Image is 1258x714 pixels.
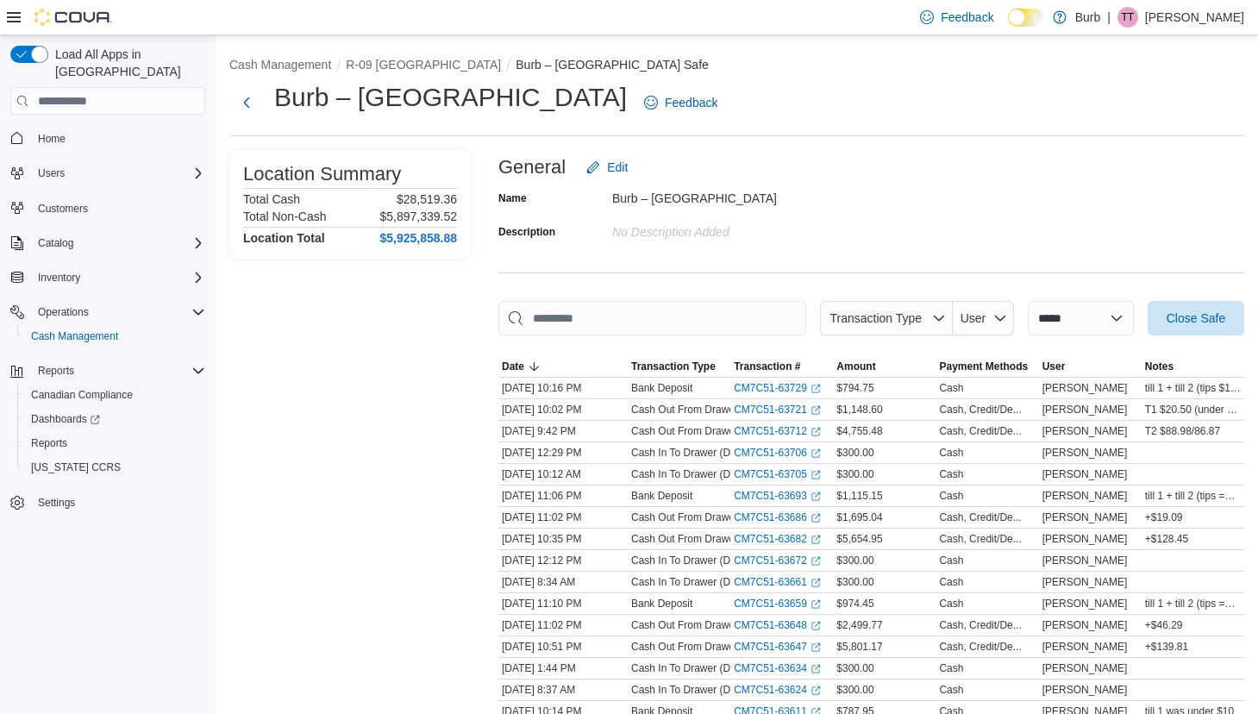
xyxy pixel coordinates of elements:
svg: External link [811,642,821,653]
span: [PERSON_NAME] [1042,575,1128,589]
a: Dashboards [17,407,212,431]
span: $794.75 [836,381,873,395]
button: Edit [579,150,635,185]
div: [DATE] 10:51 PM [498,636,628,657]
h3: Location Summary [243,164,401,185]
button: Users [3,161,212,185]
a: Home [31,128,72,149]
p: Cash In To Drawer (Drawer 2) [631,467,768,481]
p: Cash Out From Drawer (Drawer 2) [631,424,790,438]
div: Cash, Credit/De... [939,403,1021,416]
span: [PERSON_NAME] [1042,510,1128,524]
button: Transaction Type [628,356,730,377]
a: CM7C51-63682External link [734,532,821,546]
button: Settings [3,490,212,515]
span: Customers [38,202,88,216]
div: Cash [939,597,963,611]
div: [DATE] 11:06 PM [498,485,628,506]
a: Cash Management [24,326,125,347]
div: Cash, Credit/De... [939,424,1021,438]
span: Users [38,166,65,180]
span: $300.00 [836,575,873,589]
span: [PERSON_NAME] [1042,403,1128,416]
span: $300.00 [836,446,873,460]
h6: Total Non-Cash [243,210,327,223]
p: Bank Deposit [631,597,692,611]
button: Close Safe [1148,301,1244,335]
span: till 1 + till 2 (tips =$147.54) [1145,489,1241,503]
span: +$128.45 [1145,532,1188,546]
div: [DATE] 10:02 PM [498,399,628,420]
div: No Description added [612,218,843,239]
button: Amount [833,356,936,377]
span: Cash Management [31,329,118,343]
svg: External link [811,556,821,567]
span: Operations [31,302,205,323]
p: Cash In To Drawer (Drawer 1) [631,661,768,675]
div: Cash [939,489,963,503]
span: Dashboards [31,412,100,426]
div: Cash [939,381,963,395]
span: T1 $20.50 (under $2) [1145,403,1241,416]
button: Reports [31,360,81,381]
button: Reports [3,359,212,383]
svg: External link [811,470,821,480]
div: Cash [939,683,963,697]
a: CM7C51-63729External link [734,381,821,395]
p: Cash Out From Drawer (Drawer 1) [631,403,790,416]
a: Reports [24,433,74,454]
span: Washington CCRS [24,457,205,478]
svg: External link [811,686,821,696]
span: $5,801.17 [836,640,882,654]
a: Dashboards [24,409,107,429]
a: CM7C51-63624External link [734,683,821,697]
span: Reports [31,436,67,450]
div: [DATE] 10:12 AM [498,464,628,485]
div: Cash, Credit/De... [939,618,1021,632]
label: Name [498,191,527,205]
div: Cash, Credit/De... [939,510,1021,524]
button: Catalog [3,231,212,255]
span: Feedback [941,9,993,26]
a: CM7C51-63712External link [734,424,821,438]
span: $2,499.77 [836,618,882,632]
span: [PERSON_NAME] [1042,446,1128,460]
span: [PERSON_NAME] [1042,424,1128,438]
div: [DATE] 11:02 PM [498,507,628,528]
h1: Burb – [GEOGRAPHIC_DATA] [274,80,627,115]
span: Load All Apps in [GEOGRAPHIC_DATA] [48,46,205,80]
span: [PERSON_NAME] [1042,683,1128,697]
span: Payment Methods [939,360,1028,373]
span: $300.00 [836,683,873,697]
div: Cash [939,446,963,460]
a: CM7C51-63647External link [734,640,821,654]
svg: External link [811,427,821,437]
label: Description [498,225,555,239]
div: [DATE] 12:29 PM [498,442,628,463]
span: [US_STATE] CCRS [31,460,121,474]
a: [US_STATE] CCRS [24,457,128,478]
button: Inventory [3,266,212,290]
span: $4,755.48 [836,424,882,438]
span: $1,115.15 [836,489,882,503]
span: Settings [31,492,205,513]
div: [DATE] 10:16 PM [498,378,628,398]
div: Cash, Credit/De... [939,640,1021,654]
span: +$139.81 [1145,640,1188,654]
button: Next [229,85,264,120]
button: Cash Management [229,58,331,72]
span: $974.45 [836,597,873,611]
button: Operations [3,300,212,324]
button: R-09 [GEOGRAPHIC_DATA] [346,58,501,72]
span: User [961,311,986,325]
a: Customers [31,198,95,219]
span: Inventory [38,271,80,285]
nav: An example of EuiBreadcrumbs [229,56,1244,77]
p: Cash In To Drawer (Drawer 1) [631,554,768,567]
span: Reports [24,433,205,454]
span: Transaction # [734,360,800,373]
p: Cash In To Drawer (Drawer 2) [631,683,768,697]
span: Settings [38,496,75,510]
a: CM7C51-63721External link [734,403,821,416]
svg: External link [811,384,821,394]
